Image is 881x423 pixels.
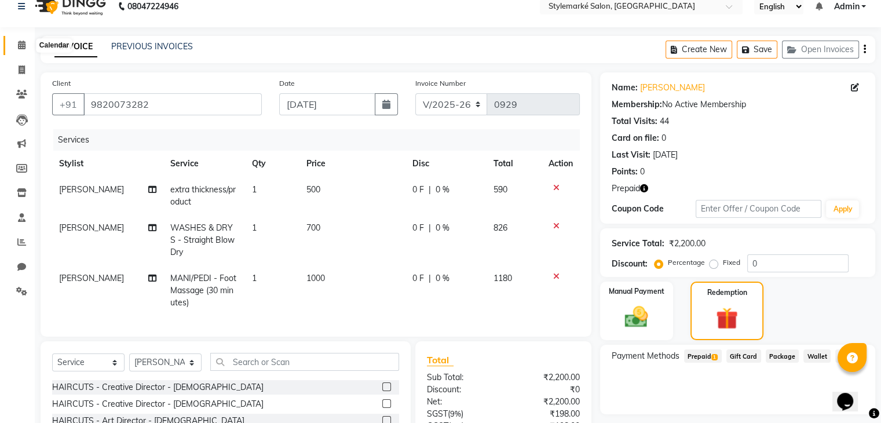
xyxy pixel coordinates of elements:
[306,273,325,283] span: 1000
[609,286,664,297] label: Manual Payment
[669,238,705,250] div: ₹2,200.00
[52,151,163,177] th: Stylist
[668,257,705,268] label: Percentage
[111,41,193,52] a: PREVIOUS INVOICES
[612,350,679,362] span: Payment Methods
[782,41,859,59] button: Open Invoices
[52,381,264,393] div: HAIRCUTS - Creative Director - [DEMOGRAPHIC_DATA]
[542,151,580,177] th: Action
[503,384,588,396] div: ₹0
[279,78,295,89] label: Date
[726,349,761,363] span: Gift Card
[612,183,640,195] span: Prepaid
[612,203,696,215] div: Coupon Code
[170,184,236,207] span: extra thickness/product
[612,238,664,250] div: Service Total:
[707,287,747,298] label: Redemption
[696,200,822,218] input: Enter Offer / Coupon Code
[493,184,507,195] span: 590
[503,396,588,408] div: ₹2,200.00
[436,184,449,196] span: 0 %
[53,129,588,151] div: Services
[415,78,466,89] label: Invoice Number
[660,115,669,127] div: 44
[170,223,235,257] span: WASHES & DRYS - Straight Blow Dry
[418,384,503,396] div: Discount:
[52,398,264,410] div: HAIRCUTS - Creative Director - [DEMOGRAPHIC_DATA]
[427,409,448,419] span: SGST
[163,151,245,177] th: Service
[617,304,655,330] img: _cash.svg
[52,78,71,89] label: Client
[640,82,705,94] a: [PERSON_NAME]
[666,41,732,59] button: Create New
[36,39,72,53] div: Calendar
[306,223,320,233] span: 700
[429,272,431,285] span: |
[684,349,722,363] span: Prepaid
[493,223,507,233] span: 826
[493,273,512,283] span: 1180
[737,41,777,59] button: Save
[661,132,666,144] div: 0
[436,222,449,234] span: 0 %
[429,222,431,234] span: |
[405,151,487,177] th: Disc
[835,349,861,363] span: Points
[210,353,399,371] input: Search or Scan
[412,184,424,196] span: 0 F
[412,222,424,234] span: 0 F
[612,166,638,178] div: Points:
[412,272,424,285] span: 0 F
[252,273,257,283] span: 1
[245,151,299,177] th: Qty
[436,272,449,285] span: 0 %
[59,273,124,283] span: ⁠[PERSON_NAME]
[612,115,657,127] div: Total Visits:
[487,151,542,177] th: Total
[612,258,648,270] div: Discount:
[418,396,503,408] div: Net:
[826,200,859,218] button: Apply
[723,257,740,268] label: Fixed
[450,409,461,418] span: 9%
[612,149,650,161] div: Last Visit:
[52,93,85,115] button: +91
[834,1,859,13] span: Admin
[640,166,645,178] div: 0
[429,184,431,196] span: |
[612,132,659,144] div: Card on file:
[612,82,638,94] div: Name:
[803,349,831,363] span: Wallet
[612,99,662,111] div: Membership:
[427,354,454,366] span: Total
[418,371,503,384] div: Sub Total:
[59,184,124,195] span: [PERSON_NAME]
[709,305,745,332] img: _gift.svg
[59,223,124,233] span: [PERSON_NAME]
[832,377,869,411] iframe: chat widget
[418,408,503,420] div: ( )
[503,408,588,420] div: ₹198.00
[612,99,864,111] div: No Active Membership
[252,223,257,233] span: 1
[711,354,718,361] span: 1
[503,371,588,384] div: ₹2,200.00
[83,93,262,115] input: Search by Name/Mobile/Email/Code
[653,149,678,161] div: [DATE]
[306,184,320,195] span: 500
[170,273,236,308] span: MANI/PEDI - Foot Massage (30 minutes)
[252,184,257,195] span: 1
[766,349,799,363] span: Package
[299,151,405,177] th: Price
